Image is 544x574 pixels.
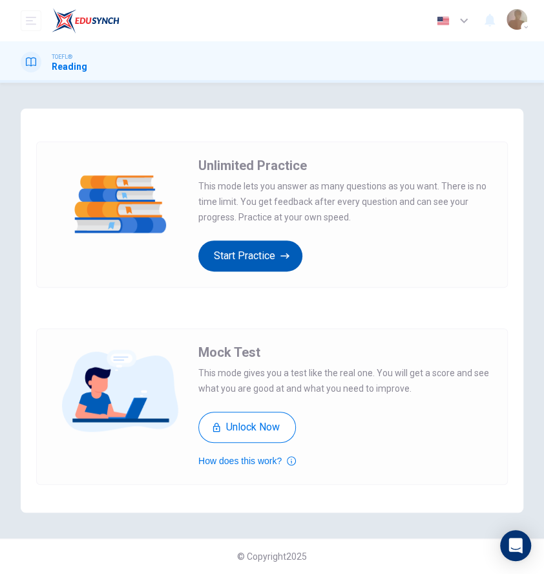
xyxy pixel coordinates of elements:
[237,551,307,562] span: © Copyright 2025
[52,61,87,72] h1: Reading
[198,178,492,225] span: This mode lets you answer as many questions as you want. There is no time limit. You get feedback...
[198,345,260,360] span: Mock Test
[52,52,72,61] span: TOEFL®
[21,10,41,31] button: open mobile menu
[52,8,120,34] img: EduSynch logo
[500,530,531,561] div: Open Intercom Messenger
[198,158,307,173] span: Unlimited Practice
[198,412,296,443] button: Unlock Now
[435,16,451,26] img: en
[507,9,527,30] img: Profile picture
[198,240,302,271] button: Start Practice
[198,365,492,396] span: This mode gives you a test like the real one. You will get a score and see what you are good at a...
[198,453,296,469] button: How does this work?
